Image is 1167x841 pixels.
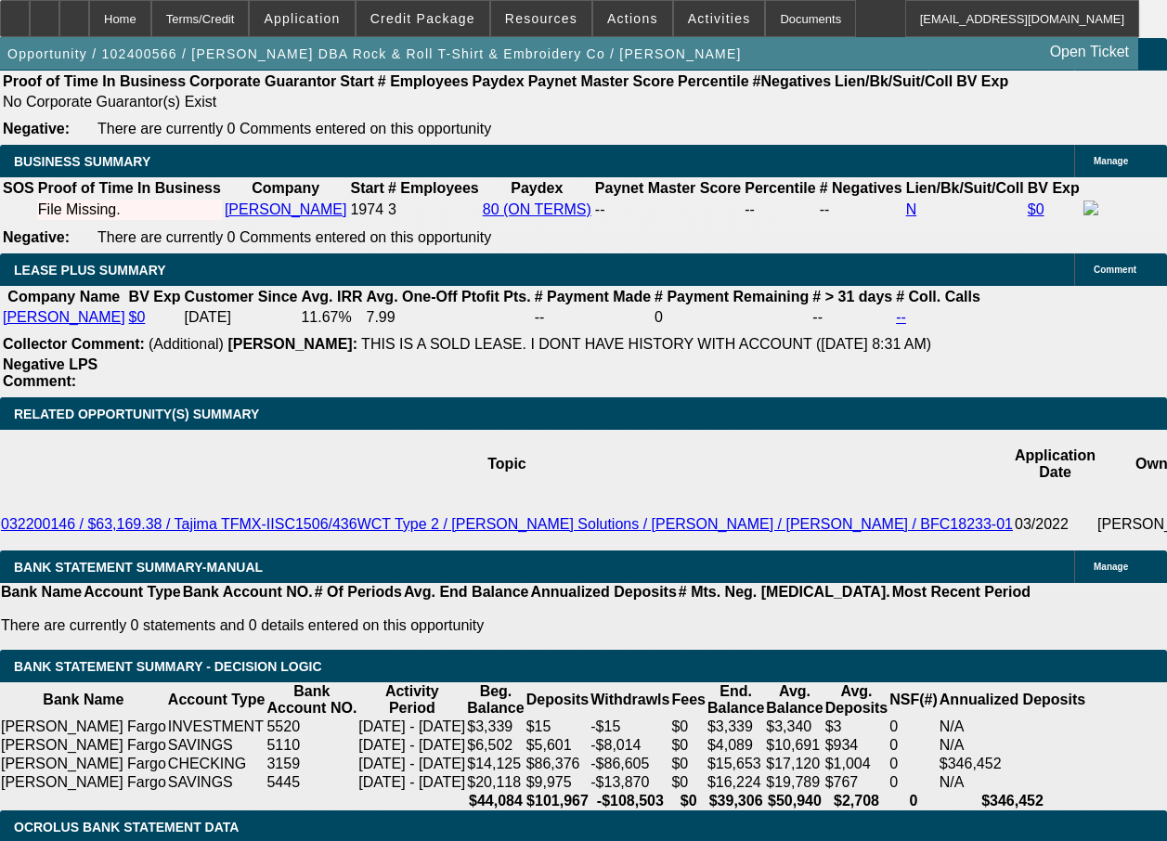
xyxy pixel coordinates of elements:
td: $14,125 [466,755,525,773]
td: CHECKING [167,755,266,773]
td: $4,089 [707,736,765,755]
th: Avg. Balance [765,682,823,718]
div: -- [745,201,815,218]
th: Application Date [1014,430,1096,498]
a: -- [896,309,906,325]
span: Opportunity / 102400566 / [PERSON_NAME] DBA Rock & Roll T-Shirt & Embroidery Co / [PERSON_NAME] [7,46,742,61]
td: 5520 [266,718,357,736]
td: $15 [525,718,590,736]
b: Lien/Bk/Suit/Coll [835,73,953,89]
th: $39,306 [707,792,765,810]
b: # Coll. Calls [896,289,980,304]
button: Application [250,1,354,36]
td: -$86,605 [590,755,670,773]
th: $50,940 [765,792,823,810]
td: $1,004 [824,755,889,773]
span: Credit Package [370,11,475,26]
th: Beg. Balance [466,682,525,718]
th: Most Recent Period [891,583,1031,602]
button: Activities [674,1,765,36]
div: $346,452 [940,756,1085,772]
td: 5110 [266,736,357,755]
a: $0 [1028,201,1044,217]
th: Annualized Deposits [529,583,677,602]
span: Bank Statement Summary - Decision Logic [14,659,322,674]
span: BANK STATEMENT SUMMARY-MANUAL [14,560,263,575]
span: There are currently 0 Comments entered on this opportunity [97,121,491,136]
th: -$108,503 [590,792,670,810]
button: Resources [491,1,591,36]
span: Application [264,11,340,26]
td: $3,339 [707,718,765,736]
b: BV Exp [1028,180,1080,196]
td: -- [811,308,893,327]
th: $0 [670,792,706,810]
th: NSF(#) [888,682,939,718]
b: Paynet Master Score [528,73,674,89]
b: Paydex [473,73,525,89]
td: -$13,870 [590,773,670,792]
b: Corporate Guarantor [189,73,336,89]
span: (Additional) [149,336,224,352]
td: $3,340 [765,718,823,736]
b: # Payment Made [535,289,651,304]
td: -- [534,308,652,327]
a: [PERSON_NAME] [225,201,347,217]
b: Negative: [3,121,70,136]
a: N [906,201,917,217]
span: 3 [388,201,396,217]
a: $0 [129,309,146,325]
td: $0 [670,736,706,755]
th: Deposits [525,682,590,718]
th: # Mts. Neg. [MEDICAL_DATA]. [678,583,891,602]
b: Negative LPS Comment: [3,356,97,389]
td: $10,691 [765,736,823,755]
td: [DATE] [184,308,299,327]
td: 0 [888,736,939,755]
td: 3159 [266,755,357,773]
div: -- [820,201,902,218]
td: $86,376 [525,755,590,773]
b: Customer Since [185,289,298,304]
td: $0 [670,718,706,736]
td: $0 [670,755,706,773]
b: BV Exp [129,289,181,304]
th: Avg. Deposits [824,682,889,718]
td: N/A [939,718,1086,736]
span: RELATED OPPORTUNITY(S) SUMMARY [14,407,259,421]
th: $2,708 [824,792,889,810]
th: Account Type [83,583,182,602]
td: $17,120 [765,755,823,773]
td: $20,118 [466,773,525,792]
a: Open Ticket [1043,36,1136,68]
td: 0 [888,773,939,792]
td: -$15 [590,718,670,736]
b: Avg. One-Off Ptofit Pts. [367,289,531,304]
a: 80 (ON TERMS) [483,201,591,217]
td: $9,975 [525,773,590,792]
td: -$8,014 [590,736,670,755]
th: Annualized Deposits [939,682,1086,718]
td: [DATE] - [DATE] [357,755,466,773]
th: $346,452 [939,792,1086,810]
td: 5445 [266,773,357,792]
th: Bank Account NO. [182,583,314,602]
b: Lien/Bk/Suit/Coll [906,180,1024,196]
td: [DATE] - [DATE] [357,773,466,792]
td: SAVINGS [167,736,266,755]
span: Comment [1094,265,1136,275]
b: Paynet Master Score [595,180,741,196]
td: $5,601 [525,736,590,755]
td: $16,224 [707,773,765,792]
b: Percentile [678,73,748,89]
img: facebook-icon.png [1083,201,1098,215]
div: File Missing. [38,201,221,218]
b: # Payment Remaining [655,289,809,304]
b: Company [252,180,319,196]
b: Percentile [745,180,815,196]
b: # Negatives [820,180,902,196]
span: Actions [607,11,658,26]
th: Account Type [167,682,266,718]
th: $44,084 [466,792,525,810]
td: SAVINGS [167,773,266,792]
